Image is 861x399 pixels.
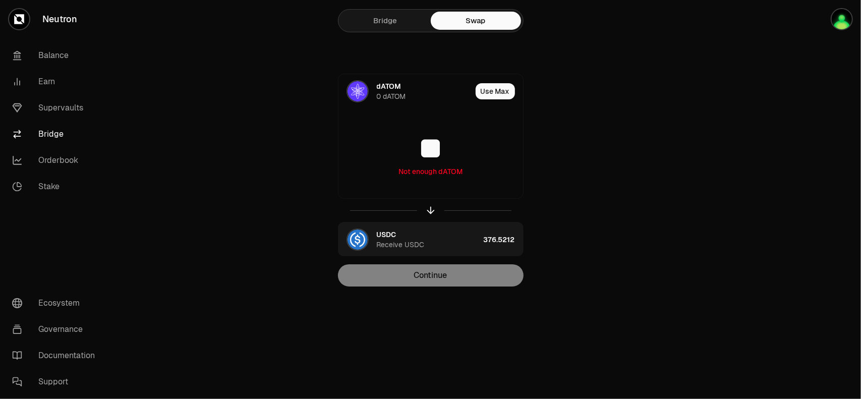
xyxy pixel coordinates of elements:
a: Bridge [340,12,431,30]
img: USDC Logo [348,230,368,250]
a: Supervaults [4,95,109,121]
a: Ecosystem [4,290,109,316]
a: Documentation [4,343,109,369]
div: 376.5212 [484,222,523,257]
div: 0 dATOM [377,91,406,101]
div: dATOM LogodATOM0 dATOM [338,74,472,108]
div: USDC LogoUSDCReceive USDC [338,222,480,257]
div: Not enough dATOM [398,166,463,177]
div: USDC [377,230,396,240]
a: Swap [431,12,521,30]
a: Balance [4,42,109,69]
a: Support [4,369,109,395]
button: Use Max [476,83,515,99]
a: Stake [4,174,109,200]
a: Governance [4,316,109,343]
a: Earn [4,69,109,95]
div: Receive USDC [377,240,425,250]
button: USDC LogoUSDCReceive USDC376.5212 [338,222,523,257]
img: dATOM Logo [348,81,368,101]
a: Orderbook [4,147,109,174]
img: sw-firefox [832,9,852,29]
a: Bridge [4,121,109,147]
div: dATOM [377,81,401,91]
